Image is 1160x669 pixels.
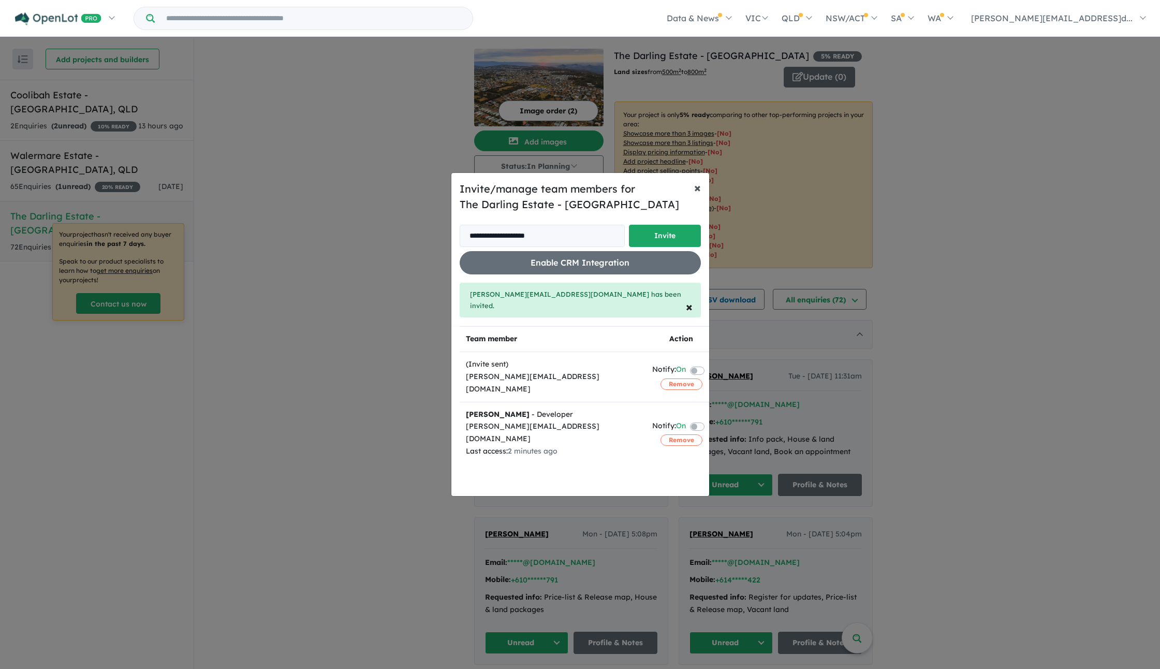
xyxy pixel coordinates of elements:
[460,327,646,352] th: Team member
[460,283,701,318] div: [PERSON_NAME][EMAIL_ADDRESS][DOMAIN_NAME] has been invited.
[971,13,1133,23] span: [PERSON_NAME][EMAIL_ADDRESS]d...
[466,445,640,458] div: Last access:
[466,371,640,396] div: [PERSON_NAME][EMAIL_ADDRESS][DOMAIN_NAME]
[466,410,530,419] strong: [PERSON_NAME]
[676,363,686,377] span: On
[157,7,471,30] input: Try estate name, suburb, builder or developer
[629,225,701,247] button: Invite
[466,420,640,445] div: [PERSON_NAME][EMAIL_ADDRESS][DOMAIN_NAME]
[508,446,557,456] span: 2 minutes ago
[460,181,701,212] h5: Invite/manage team members for The Darling Estate - [GEOGRAPHIC_DATA]
[460,251,701,274] button: Enable CRM Integration
[15,12,101,25] img: Openlot PRO Logo White
[676,420,686,434] span: On
[686,299,693,314] span: ×
[646,327,717,352] th: Action
[466,409,640,421] div: - Developer
[660,379,702,390] button: Remove
[466,358,640,371] div: (Invite sent)
[652,363,686,377] div: Notify:
[694,180,701,195] span: ×
[678,292,701,321] button: Close
[660,434,702,446] button: Remove
[652,420,686,434] div: Notify:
